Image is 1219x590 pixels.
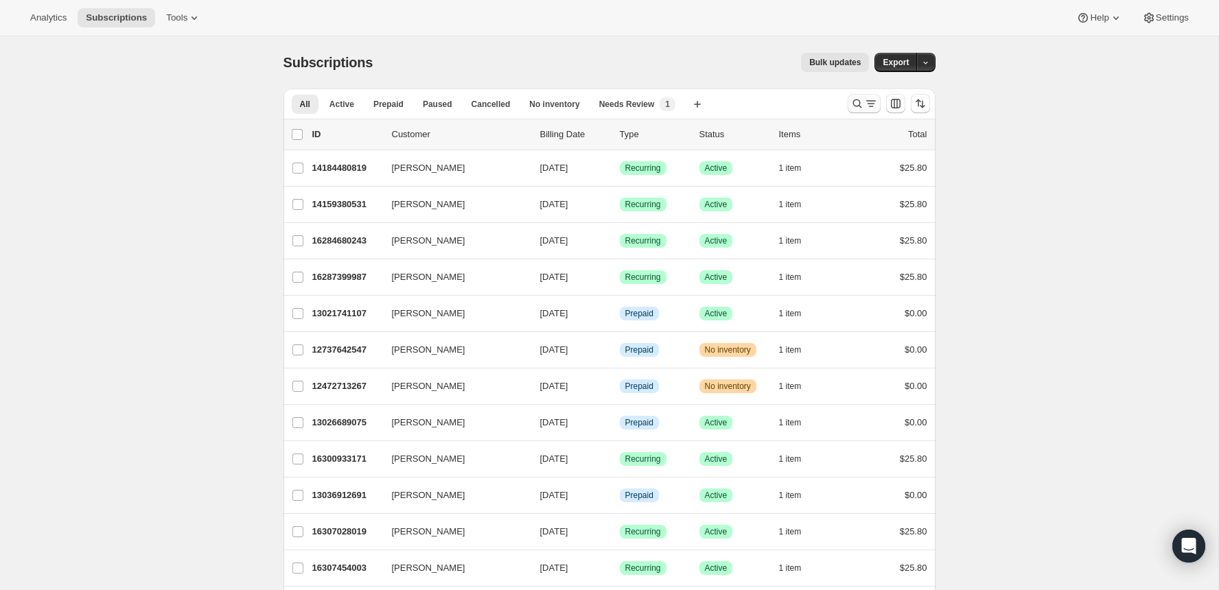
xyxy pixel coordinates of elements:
[883,57,909,68] span: Export
[705,563,728,574] span: Active
[392,128,529,141] p: Customer
[30,12,67,23] span: Analytics
[625,453,661,464] span: Recurring
[779,563,802,574] span: 1 item
[312,195,927,214] div: 14159380531[PERSON_NAME][DATE]SuccessRecurringSuccessActive1 item$25.80
[705,453,728,464] span: Active
[312,304,927,323] div: 13021741107[PERSON_NAME][DATE]InfoPrepaidSuccessActive1 item$0.00
[158,8,209,27] button: Tools
[312,307,381,320] p: 13021741107
[312,525,381,539] p: 16307028019
[283,55,373,70] span: Subscriptions
[312,158,927,178] div: 14184480819[PERSON_NAME][DATE]SuccessRecurringSuccessActive1 item$25.80
[779,195,817,214] button: 1 item
[779,308,802,319] span: 1 item
[779,490,802,501] span: 1 item
[905,308,927,318] span: $0.00
[384,303,521,324] button: [PERSON_NAME]
[392,561,465,575] span: [PERSON_NAME]
[625,163,661,174] span: Recurring
[900,453,927,464] span: $25.80
[779,304,817,323] button: 1 item
[779,163,802,174] span: 1 item
[540,453,568,464] span: [DATE]
[312,270,381,284] p: 16287399987
[312,413,927,432] div: 13026689075[PERSON_NAME][DATE]InfoPrepaidSuccessActive1 item$0.00
[312,128,381,141] p: ID
[905,344,927,355] span: $0.00
[705,526,728,537] span: Active
[312,522,927,541] div: 16307028019[PERSON_NAME][DATE]SuccessRecurringSuccessActive1 item$25.80
[779,199,802,210] span: 1 item
[392,234,465,248] span: [PERSON_NAME]
[625,344,653,355] span: Prepaid
[886,94,905,113] button: Customize table column order and visibility
[599,99,655,110] span: Needs Review
[809,57,861,68] span: Bulk updates
[779,272,802,283] span: 1 item
[540,344,568,355] span: [DATE]
[392,198,465,211] span: [PERSON_NAME]
[392,343,465,357] span: [PERSON_NAME]
[540,199,568,209] span: [DATE]
[540,490,568,500] span: [DATE]
[384,375,521,397] button: [PERSON_NAME]
[779,453,802,464] span: 1 item
[384,193,521,215] button: [PERSON_NAME]
[779,449,817,469] button: 1 item
[900,563,927,573] span: $25.80
[779,417,802,428] span: 1 item
[384,266,521,288] button: [PERSON_NAME]
[312,379,381,393] p: 12472713267
[1068,8,1130,27] button: Help
[384,230,521,252] button: [PERSON_NAME]
[540,526,568,536] span: [DATE]
[312,561,381,575] p: 16307454003
[529,99,579,110] span: No inventory
[905,381,927,391] span: $0.00
[312,343,381,357] p: 12737642547
[625,199,661,210] span: Recurring
[392,452,465,466] span: [PERSON_NAME]
[312,268,927,287] div: 16287399987[PERSON_NAME][DATE]SuccessRecurringSuccessActive1 item$25.80
[300,99,310,110] span: All
[312,128,927,141] div: IDCustomerBilling DateTypeStatusItemsTotal
[874,53,917,72] button: Export
[384,484,521,506] button: [PERSON_NAME]
[705,344,751,355] span: No inventory
[900,526,927,536] span: $25.80
[384,521,521,543] button: [PERSON_NAME]
[1172,530,1205,563] div: Open Intercom Messenger
[625,381,653,392] span: Prepaid
[1156,12,1189,23] span: Settings
[779,268,817,287] button: 1 item
[384,557,521,579] button: [PERSON_NAME]
[540,235,568,246] span: [DATE]
[625,235,661,246] span: Recurring
[779,526,802,537] span: 1 item
[900,272,927,282] span: $25.80
[908,128,927,141] p: Total
[312,198,381,211] p: 14159380531
[705,272,728,283] span: Active
[801,53,869,72] button: Bulk updates
[1090,12,1108,23] span: Help
[312,161,381,175] p: 14184480819
[779,558,817,578] button: 1 item
[540,163,568,173] span: [DATE]
[166,12,187,23] span: Tools
[312,234,381,248] p: 16284680243
[472,99,511,110] span: Cancelled
[625,563,661,574] span: Recurring
[392,379,465,393] span: [PERSON_NAME]
[625,272,661,283] span: Recurring
[392,525,465,539] span: [PERSON_NAME]
[625,417,653,428] span: Prepaid
[705,381,751,392] span: No inventory
[312,558,927,578] div: 16307454003[PERSON_NAME][DATE]SuccessRecurringSuccessActive1 item$25.80
[779,344,802,355] span: 1 item
[312,340,927,359] div: 12737642547[PERSON_NAME][DATE]InfoPrepaidWarningNo inventory1 item$0.00
[392,161,465,175] span: [PERSON_NAME]
[779,235,802,246] span: 1 item
[312,416,381,429] p: 13026689075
